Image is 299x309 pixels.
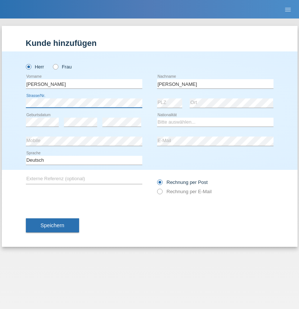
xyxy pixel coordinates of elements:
[26,64,44,70] label: Herr
[26,38,273,48] h1: Kunde hinzufügen
[284,6,292,13] i: menu
[281,7,295,11] a: menu
[157,189,212,194] label: Rechnung per E-Mail
[157,189,162,198] input: Rechnung per E-Mail
[26,64,31,69] input: Herr
[53,64,58,69] input: Frau
[157,179,208,185] label: Rechnung per Post
[53,64,72,70] label: Frau
[157,179,162,189] input: Rechnung per Post
[41,222,64,228] span: Speichern
[26,218,79,232] button: Speichern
